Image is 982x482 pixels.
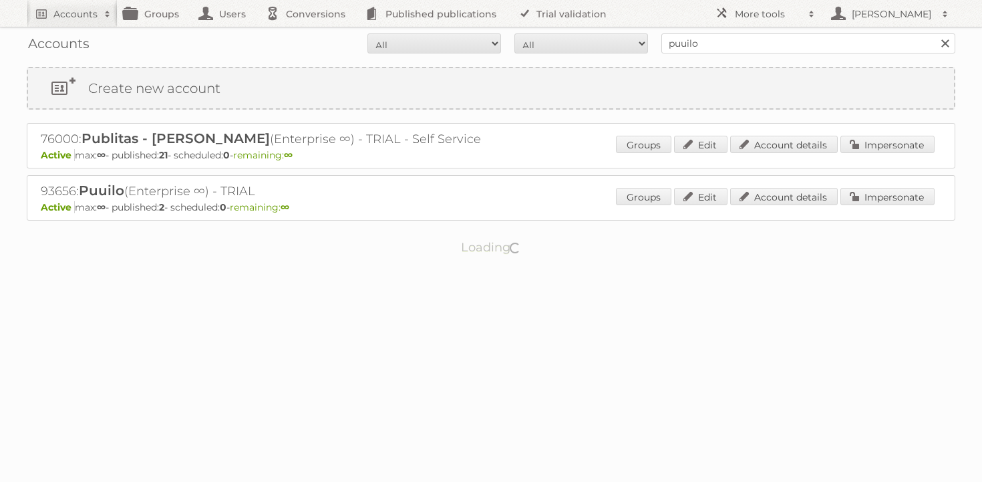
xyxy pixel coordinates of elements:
[616,136,671,153] a: Groups
[735,7,802,21] h2: More tools
[97,149,106,161] strong: ∞
[220,201,226,213] strong: 0
[41,183,508,200] h2: 93656: (Enterprise ∞) - TRIAL
[41,130,508,148] h2: 76000: (Enterprise ∞) - TRIAL - Self Service
[159,149,168,161] strong: 21
[53,7,98,21] h2: Accounts
[97,201,106,213] strong: ∞
[230,201,289,213] span: remaining:
[41,149,941,161] p: max: - published: - scheduled: -
[41,201,75,213] span: Active
[419,234,564,261] p: Loading
[730,188,838,205] a: Account details
[616,188,671,205] a: Groups
[233,149,293,161] span: remaining:
[81,130,270,146] span: Publitas - [PERSON_NAME]
[848,7,935,21] h2: [PERSON_NAME]
[223,149,230,161] strong: 0
[41,149,75,161] span: Active
[674,188,727,205] a: Edit
[28,68,954,108] a: Create new account
[284,149,293,161] strong: ∞
[159,201,164,213] strong: 2
[281,201,289,213] strong: ∞
[79,183,124,199] span: Puuilo
[730,136,838,153] a: Account details
[41,201,941,213] p: max: - published: - scheduled: -
[840,136,935,153] a: Impersonate
[674,136,727,153] a: Edit
[840,188,935,205] a: Impersonate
